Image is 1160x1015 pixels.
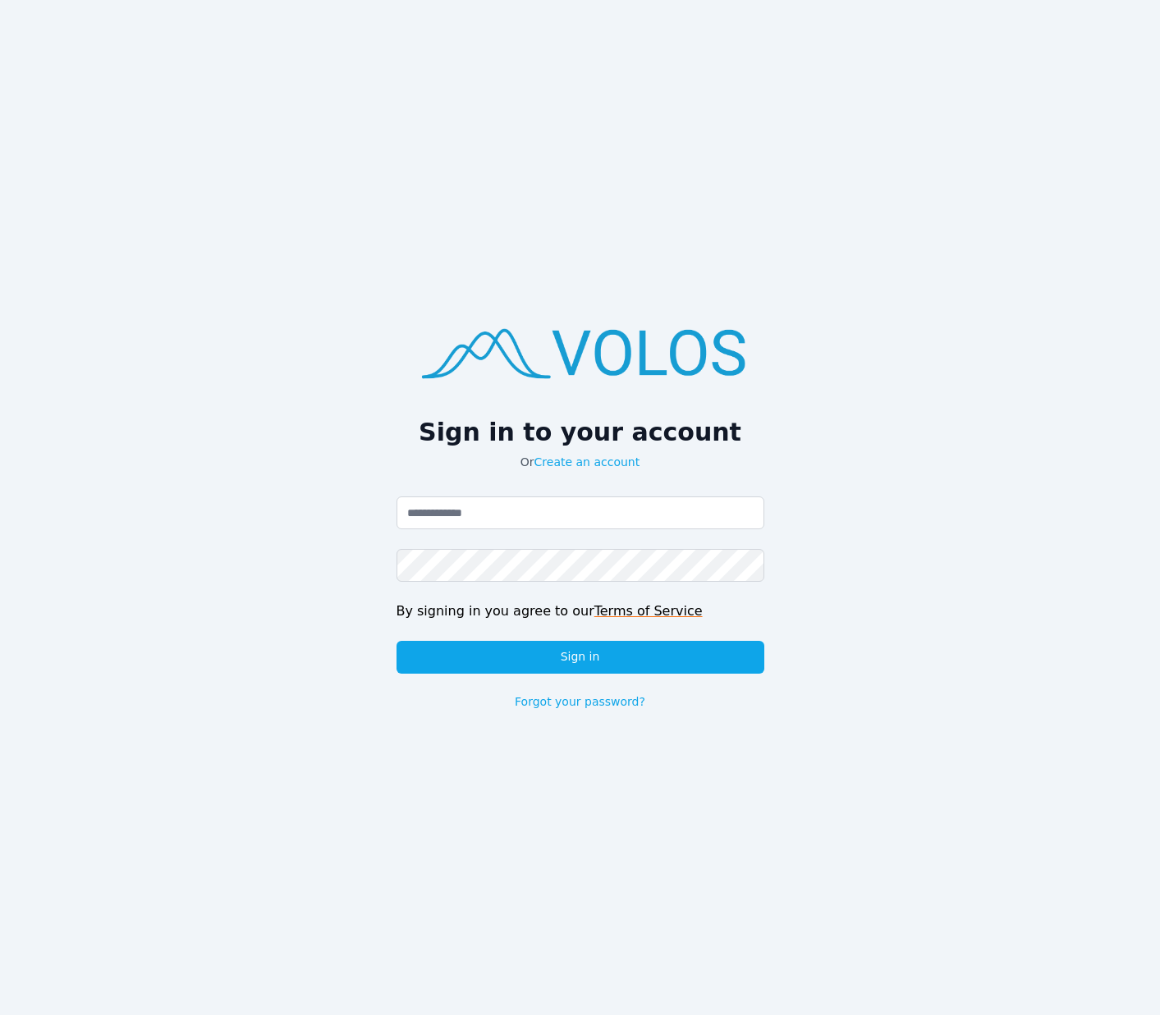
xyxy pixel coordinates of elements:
[397,418,764,447] h2: Sign in to your account
[594,603,703,619] a: Terms of Service
[397,454,764,470] p: Or
[397,601,764,621] div: By signing in you agree to our
[515,693,645,710] a: Forgot your password?
[397,305,764,398] img: logo.png
[397,641,764,674] button: Sign in
[534,455,640,469] a: Create an account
